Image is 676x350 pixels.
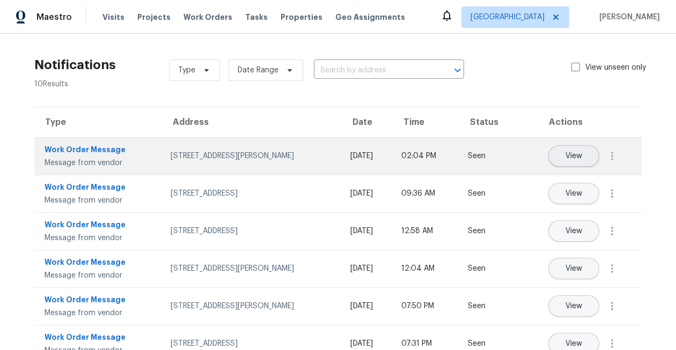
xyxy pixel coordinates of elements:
div: Seen [468,151,501,161]
div: 10 Results [34,79,116,90]
th: Type [34,107,162,137]
span: [PERSON_NAME] [595,12,660,23]
div: 09:36 AM [401,188,451,199]
span: [GEOGRAPHIC_DATA] [471,12,545,23]
button: View [548,295,599,317]
div: Work Order Message [45,144,153,158]
span: Geo Assignments [335,12,405,23]
th: Address [162,107,342,137]
span: Maestro [36,12,72,23]
div: Message from vendor [45,270,153,281]
div: 12:04 AM [401,263,451,274]
button: View [548,145,599,167]
th: Status [459,107,509,137]
h2: Notifications [34,59,116,70]
div: [DATE] [350,301,384,311]
span: Work Orders [183,12,232,23]
div: [STREET_ADDRESS][PERSON_NAME] [171,151,333,161]
span: View [565,265,582,273]
span: Projects [137,12,171,23]
div: Message from vendor [45,195,153,206]
div: Work Order Message [45,182,153,195]
label: View unseen only [571,62,659,73]
div: Seen [468,188,501,199]
button: View [548,220,599,242]
div: [DATE] [350,226,384,236]
span: View [565,302,582,310]
button: View [548,258,599,279]
input: Search by address [314,62,434,79]
span: Tasks [245,13,268,21]
button: View [548,183,599,204]
div: Message from vendor [45,233,153,243]
button: Open [450,63,465,78]
th: Actions [509,107,642,137]
div: Work Order Message [45,257,153,270]
th: Date [342,107,393,137]
div: Work Order Message [45,332,153,345]
div: 07:50 PM [401,301,451,311]
div: [DATE] [350,263,384,274]
div: Work Order Message [45,219,153,233]
div: Message from vendor [45,308,153,318]
div: [STREET_ADDRESS] [171,226,333,236]
div: Message from vendor [45,158,153,168]
span: Visits [102,12,124,23]
span: Type [178,65,195,76]
div: 07:31 PM [401,338,451,349]
div: [DATE] [350,151,384,161]
div: [STREET_ADDRESS] [171,338,333,349]
div: Seen [468,263,501,274]
div: Seen [468,338,501,349]
span: View [565,190,582,198]
div: [DATE] [350,338,384,349]
div: [STREET_ADDRESS][PERSON_NAME] [171,301,333,311]
span: View [565,227,582,235]
div: 02:04 PM [401,151,451,161]
div: [STREET_ADDRESS][PERSON_NAME] [171,263,333,274]
span: Properties [281,12,322,23]
span: View [565,152,582,160]
span: Date Range [238,65,278,76]
div: Seen [468,301,501,311]
div: [DATE] [350,188,384,199]
span: View [565,340,582,348]
div: [STREET_ADDRESS] [171,188,333,199]
div: Seen [468,226,501,236]
div: 12:58 AM [401,226,451,236]
th: Time [393,107,459,137]
div: Work Order Message [45,294,153,308]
